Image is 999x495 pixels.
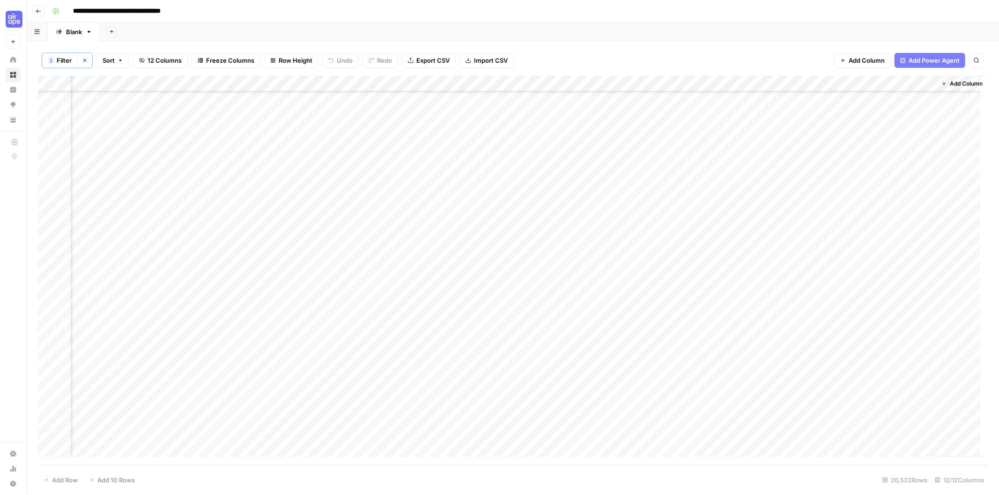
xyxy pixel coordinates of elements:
div: 20,522 Rows [879,473,931,488]
button: Add Column [834,53,891,68]
button: Add Row [38,473,83,488]
a: Insights [6,82,21,97]
a: Settings [6,446,21,461]
span: Add Power Agent [909,56,960,65]
button: Sort [96,53,129,68]
img: Cohort 5 Logo [6,11,22,28]
span: Export CSV [416,56,450,65]
a: Home [6,52,21,67]
button: 12 Columns [133,53,188,68]
span: Import CSV [474,56,508,65]
button: Row Height [264,53,318,68]
button: Add Power Agent [895,53,965,68]
button: Add 10 Rows [83,473,141,488]
a: Your Data [6,112,21,127]
button: Workspace: Cohort 5 [6,7,21,31]
div: 12/12 Columns [931,473,988,488]
div: 1 [48,57,54,64]
span: Add Column [849,56,885,65]
button: Import CSV [459,53,514,68]
span: Add 10 Rows [97,475,135,485]
span: Filter [57,56,72,65]
span: Redo [377,56,392,65]
span: Sort [103,56,115,65]
button: Help + Support [6,476,21,491]
span: 1 [50,57,52,64]
span: Add Row [52,475,78,485]
span: 12 Columns [148,56,182,65]
button: Freeze Columns [192,53,260,68]
div: Blank [66,27,82,36]
a: Browse [6,67,21,82]
button: Redo [363,53,398,68]
span: Row Height [279,56,312,65]
a: Opportunities [6,97,21,112]
a: Usage [6,461,21,476]
button: Add Column [938,78,986,90]
button: Undo [322,53,359,68]
span: Undo [337,56,353,65]
span: Add Column [950,80,983,88]
a: Blank [48,22,100,41]
button: Export CSV [402,53,456,68]
span: Freeze Columns [206,56,254,65]
button: 1Filter [42,53,77,68]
